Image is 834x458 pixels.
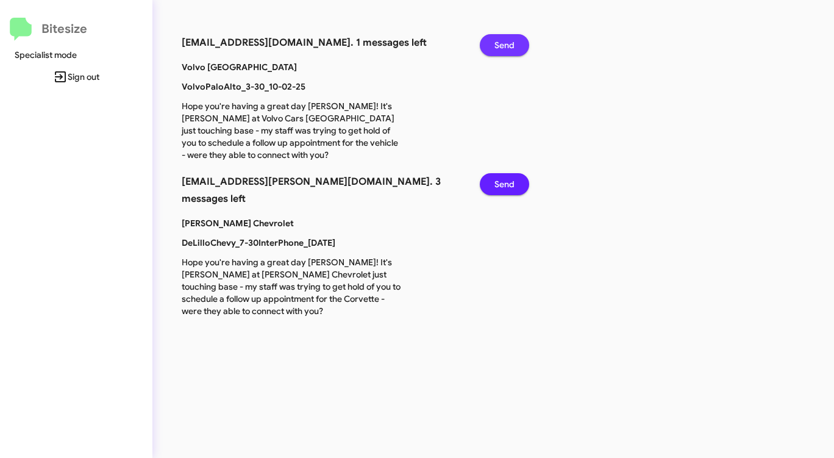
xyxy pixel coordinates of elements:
b: Volvo [GEOGRAPHIC_DATA] [182,62,297,73]
b: DeLilloChevy_7-30InterPhone_[DATE] [182,237,335,248]
a: Bitesize [10,18,87,41]
span: Sign out [10,66,143,88]
span: Send [494,173,515,195]
p: Hope you're having a great day [PERSON_NAME]! It's [PERSON_NAME] at Volvo Cars [GEOGRAPHIC_DATA] ... [173,100,411,161]
h3: [EMAIL_ADDRESS][DOMAIN_NAME]. 1 messages left [182,34,462,51]
b: [PERSON_NAME] Chevrolet [182,218,294,229]
span: Send [494,34,515,56]
h3: [EMAIL_ADDRESS][PERSON_NAME][DOMAIN_NAME]. 3 messages left [182,173,462,207]
b: VolvoPaloAlto_3-30_10-02-25 [182,81,305,92]
button: Send [480,34,529,56]
button: Send [480,173,529,195]
p: Hope you're having a great day [PERSON_NAME]! It's [PERSON_NAME] at [PERSON_NAME] Chevrolet just ... [173,256,411,317]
